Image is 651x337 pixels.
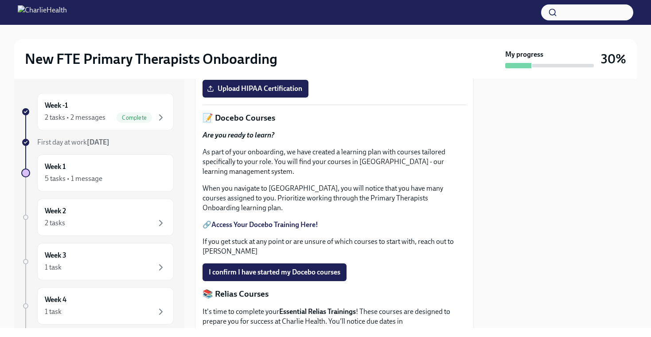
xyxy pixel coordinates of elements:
div: 2 tasks [45,218,65,228]
div: 5 tasks • 1 message [45,174,102,184]
p: If you get stuck at any point or are unsure of which courses to start with, reach out to [PERSON_... [203,237,466,256]
h6: Week 4 [45,295,66,305]
h3: 30% [601,51,626,67]
p: 📝 Docebo Courses [203,112,466,124]
a: Week -12 tasks • 2 messagesComplete [21,93,174,130]
a: Week 41 task [21,287,174,325]
span: Upload HIPAA Certification [209,84,302,93]
a: First day at work[DATE] [21,137,174,147]
img: CharlieHealth [18,5,67,20]
span: First day at work [37,138,109,146]
h6: Week 3 [45,251,66,260]
strong: Essential Relias Trainings [279,307,356,316]
p: 📚 Relias Courses [203,288,466,300]
button: I confirm I have started my Docebo courses [203,263,347,281]
p: When you navigate to [GEOGRAPHIC_DATA], you will notice that you have many courses assigned to yo... [203,184,466,213]
div: 1 task [45,307,62,317]
h6: Week -1 [45,101,68,110]
span: I confirm I have started my Docebo courses [209,268,340,277]
p: 🔗 [203,220,466,230]
a: Week 31 task [21,243,174,280]
h2: New FTE Primary Therapists Onboarding [25,50,277,68]
p: As part of your onboarding, we have created a learning plan with courses tailored specifically to... [203,147,466,176]
span: Complete [117,114,152,121]
strong: Are you ready to learn? [203,131,274,139]
label: Upload HIPAA Certification [203,80,308,98]
div: 1 task [45,263,62,272]
a: Week 22 tasks [21,199,174,236]
strong: My progress [505,50,543,59]
h6: Week 2 [45,206,66,216]
h6: Week 1 [45,162,66,172]
strong: [DATE] [87,138,109,146]
a: Access Your Docebo Training Here! [211,220,318,229]
div: 2 tasks • 2 messages [45,113,105,122]
a: Week 15 tasks • 1 message [21,154,174,192]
